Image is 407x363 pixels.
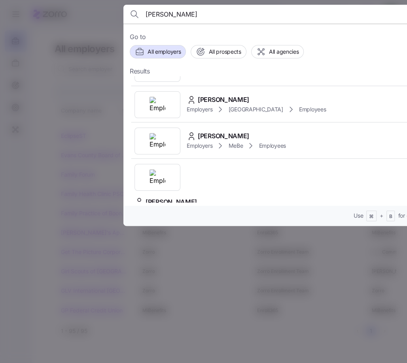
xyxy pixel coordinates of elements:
span: All prospects [208,48,241,56]
img: Employer logo [150,133,165,149]
span: + [380,212,383,220]
span: [PERSON_NAME] [198,95,249,105]
span: Results [130,66,150,76]
span: [PERSON_NAME] [146,197,197,207]
button: All employers [130,45,186,58]
span: ⌘ [369,213,374,220]
span: B [389,213,392,220]
span: Employees [259,142,286,150]
button: All agencies [251,45,304,58]
span: [PERSON_NAME] [198,131,249,141]
button: All prospects [191,45,246,58]
span: Use [354,212,363,220]
span: Employers [187,105,212,113]
img: Employer logo [150,169,165,185]
span: Employers [187,142,212,150]
span: MeBe [228,142,243,150]
span: All agencies [269,48,299,56]
span: Employees [299,105,326,113]
span: All employers [148,48,181,56]
span: [GEOGRAPHIC_DATA] [228,105,283,113]
img: Employer logo [150,97,165,113]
